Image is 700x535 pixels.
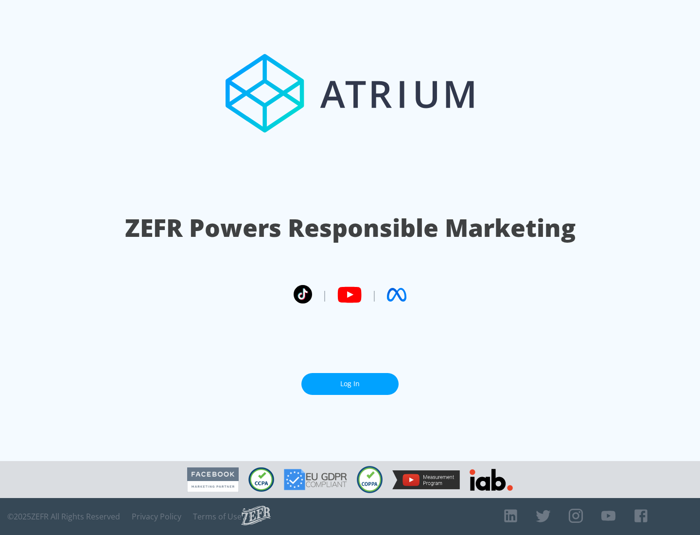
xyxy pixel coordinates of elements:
img: IAB [470,469,513,491]
span: | [371,287,377,302]
span: © 2025 ZEFR All Rights Reserved [7,512,120,521]
h1: ZEFR Powers Responsible Marketing [125,211,576,245]
a: Log In [301,373,399,395]
img: GDPR Compliant [284,469,347,490]
a: Terms of Use [193,512,242,521]
a: Privacy Policy [132,512,181,521]
img: COPPA Compliant [357,466,383,493]
img: Facebook Marketing Partner [187,467,239,492]
span: | [322,287,328,302]
img: YouTube Measurement Program [392,470,460,489]
img: CCPA Compliant [248,467,274,492]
